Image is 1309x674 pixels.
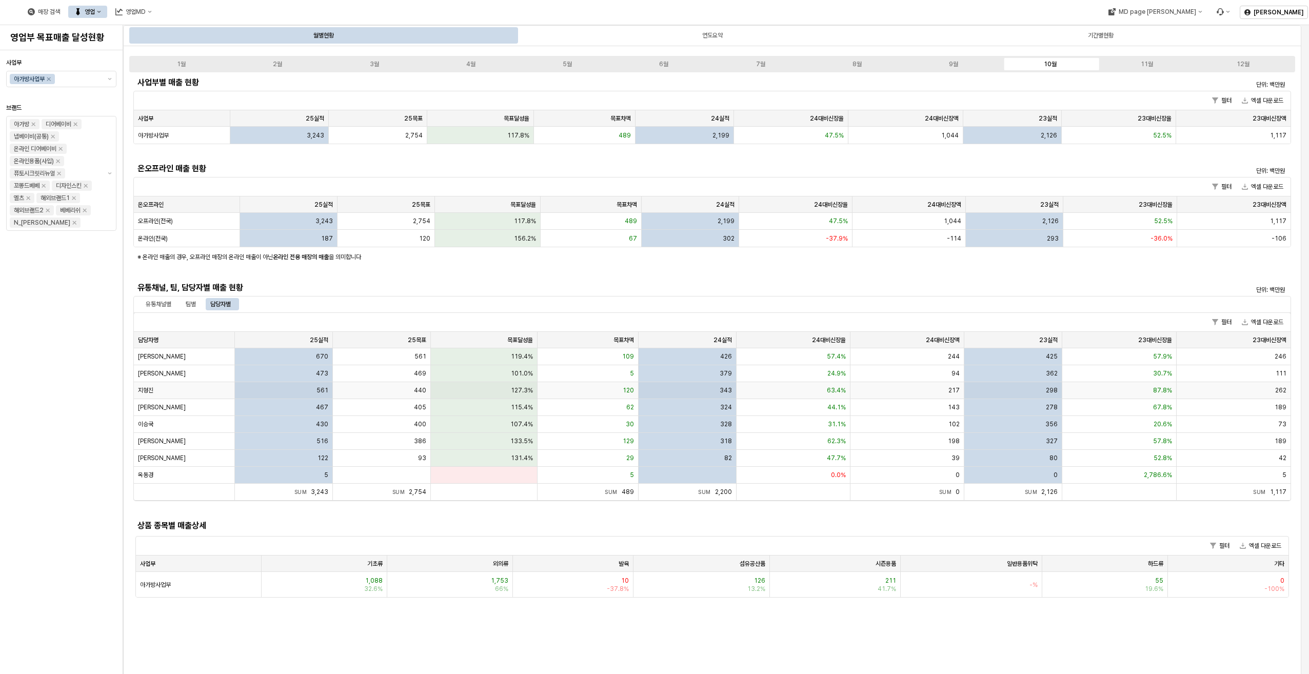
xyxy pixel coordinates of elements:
[563,61,572,68] div: 5월
[616,60,712,69] label: 6월
[1144,471,1172,479] span: 2,786.6%
[10,32,112,43] h4: 영업부 목표매출 달성현황
[83,208,87,212] div: Remove 베베리쉬
[316,369,328,378] span: 473
[511,386,533,394] span: 127.3%
[511,454,533,462] span: 131.4%
[1039,114,1057,123] span: 23실적
[1042,217,1059,225] span: 2,126
[718,217,735,225] span: 2,199
[1274,560,1284,568] span: 기타
[130,27,517,44] div: 월별현황
[104,116,116,230] button: 제안 사항 표시
[659,61,668,68] div: 6월
[852,61,862,68] div: 8월
[951,369,960,378] span: 94
[885,577,896,585] span: 211
[827,454,846,462] span: 47.7%
[210,298,231,310] div: 담당자별
[1102,6,1208,18] button: MD page [PERSON_NAME]
[138,420,153,428] span: 이승국
[827,352,846,361] span: 57.4%
[466,61,475,68] div: 4월
[6,59,22,66] span: 사업부
[827,437,846,445] span: 62.3%
[1088,29,1114,42] div: 기간별현황
[1153,369,1172,378] span: 30.7%
[60,205,81,215] div: 베베리쉬
[948,437,960,445] span: 198
[630,471,634,479] span: 5
[38,8,60,15] div: 매장 검색
[14,119,29,129] div: 아가방
[1049,454,1058,462] span: 80
[370,61,379,68] div: 3월
[138,352,186,361] span: [PERSON_NAME]
[619,131,631,140] span: 489
[294,489,311,495] span: Sum
[133,60,229,69] label: 1월
[138,336,158,344] span: 담당자명
[495,585,508,593] span: 66%
[826,234,848,243] span: -37.9%
[1238,181,1287,193] button: 엑셀 다운로드
[630,369,634,378] span: 5
[137,164,998,174] h5: 온오프라인 매출 현황
[507,336,533,344] span: 목표달성율
[504,114,529,123] span: 목표달성율
[418,454,426,462] span: 93
[1153,437,1172,445] span: 57.8%
[1008,80,1285,89] p: 단위: 백만원
[414,369,426,378] span: 469
[1195,60,1292,69] label: 12월
[47,77,51,81] div: Remove 아가방사업부
[1238,316,1287,328] button: 엑셀 다운로드
[72,196,76,200] div: Remove 해외브랜드1
[326,60,423,69] label: 3월
[364,585,383,593] span: 32.6%
[41,193,70,203] div: 해외브랜드1
[1240,6,1308,19] button: [PERSON_NAME]
[140,298,177,310] div: 유통채널별
[414,403,426,411] span: 405
[138,403,186,411] span: [PERSON_NAME]
[905,60,1002,69] label: 9월
[712,60,809,69] label: 7월
[306,114,324,123] span: 25실적
[186,298,196,310] div: 팀별
[809,60,905,69] label: 8월
[720,437,732,445] span: 318
[84,184,88,188] div: Remove 디자인스킨
[1253,201,1286,209] span: 23대비신장액
[1208,316,1236,328] button: 필터
[827,403,846,411] span: 44.1%
[321,234,333,243] span: 187
[720,386,732,394] span: 343
[408,336,426,344] span: 25목표
[138,217,173,225] span: 오프라인(전국)
[146,298,171,310] div: 유통채널별
[314,201,333,209] span: 25실적
[941,131,959,140] span: 1,044
[756,61,765,68] div: 7월
[511,369,533,378] span: 101.0%
[944,217,961,225] span: 1,044
[712,131,729,140] span: 2,199
[1272,234,1286,243] span: -106
[73,122,77,126] div: Remove 디어베이비
[316,420,328,428] span: 430
[273,253,329,261] strong: 온라인 전용 매장의 매출
[316,386,328,394] span: 561
[1153,403,1172,411] span: 67.8%
[1236,540,1285,552] button: 엑셀 다운로드
[519,27,906,44] div: 연도요약
[68,6,107,18] div: 영업
[514,217,536,225] span: 117.8%
[392,489,409,495] span: Sum
[947,234,961,243] span: -114
[109,6,158,18] button: 영업MD
[626,403,634,411] span: 62
[1154,217,1173,225] span: 52.5%
[825,131,844,140] span: 47.5%
[1138,114,1172,123] span: 23대비신장율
